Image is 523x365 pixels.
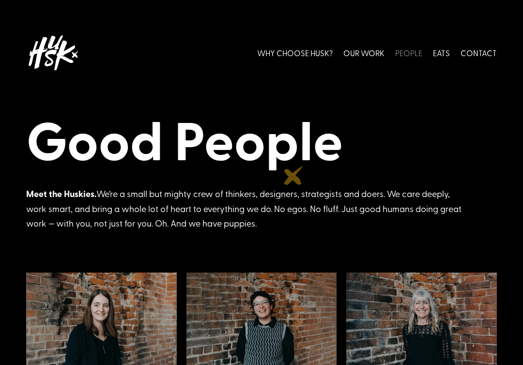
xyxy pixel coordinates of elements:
a: EATS [433,31,450,75]
a: WHY CHOOSE HUSK? [257,31,333,75]
a: OUR WORK [343,31,385,75]
h1: Good People [26,107,497,176]
img: Husk logo [26,31,79,75]
div: We’re a small but mighty crew of thinkers, designers, strategists and doers. We care deeply, work... [26,186,462,231]
a: CONTACT [461,31,497,75]
strong: Meet the Huskies. [26,187,96,200]
a: PEOPLE [395,31,422,75]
